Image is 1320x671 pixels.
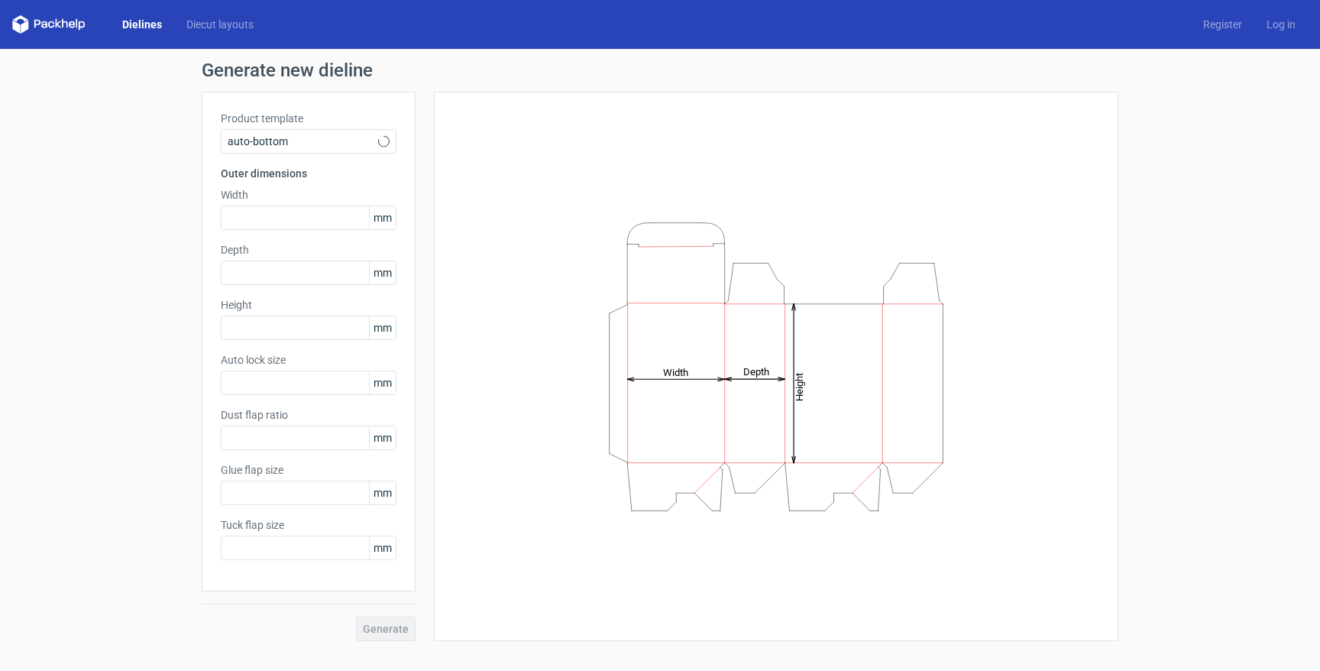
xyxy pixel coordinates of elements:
a: Register [1191,17,1254,32]
label: Auto lock size [221,352,396,368]
span: mm [369,426,396,449]
label: Height [221,297,396,313]
label: Depth [221,242,396,258]
h1: Generate new dieline [202,61,1118,79]
span: mm [369,481,396,504]
span: mm [369,261,396,284]
tspan: Depth [743,366,769,378]
label: Width [221,187,396,203]
label: Dust flap ratio [221,407,396,423]
span: mm [369,316,396,339]
label: Glue flap size [221,462,396,478]
a: Diecut layouts [174,17,266,32]
span: auto-bottom [228,134,378,149]
label: Product template [221,111,396,126]
span: mm [369,371,396,394]
tspan: Width [663,366,688,378]
tspan: Height [794,372,805,400]
span: mm [369,536,396,559]
label: Tuck flap size [221,517,396,533]
a: Log in [1254,17,1308,32]
h3: Outer dimensions [221,166,396,181]
a: Dielines [110,17,174,32]
span: mm [369,206,396,229]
